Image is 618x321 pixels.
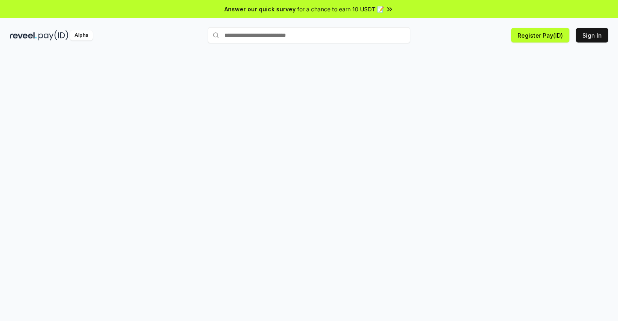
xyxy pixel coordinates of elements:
[297,5,384,13] span: for a chance to earn 10 USDT 📝
[70,30,93,40] div: Alpha
[38,30,68,40] img: pay_id
[224,5,296,13] span: Answer our quick survey
[10,30,37,40] img: reveel_dark
[511,28,569,43] button: Register Pay(ID)
[576,28,608,43] button: Sign In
